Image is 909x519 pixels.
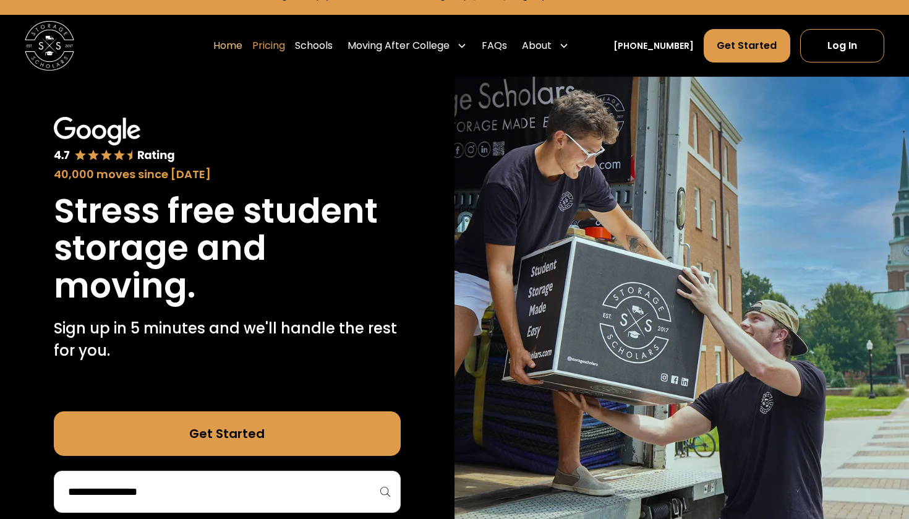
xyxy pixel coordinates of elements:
div: About [522,38,552,53]
div: Moving After College [348,38,450,53]
a: [PHONE_NUMBER] [613,40,694,53]
h1: Stress free student storage and moving. [54,192,401,305]
div: 40,000 moves since [DATE] [54,166,401,182]
a: Pricing [252,28,285,63]
p: Sign up in 5 minutes and we'll handle the rest for you. [54,317,401,362]
div: Moving After College [343,28,472,63]
img: Storage Scholars main logo [25,21,74,71]
a: Home [213,28,242,63]
a: Schools [295,28,333,63]
img: Google 4.7 star rating [54,117,176,163]
a: Get Started [54,411,401,456]
a: Log In [800,29,884,62]
a: Get Started [704,29,790,62]
div: About [517,28,574,63]
a: FAQs [482,28,507,63]
a: home [25,21,74,71]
